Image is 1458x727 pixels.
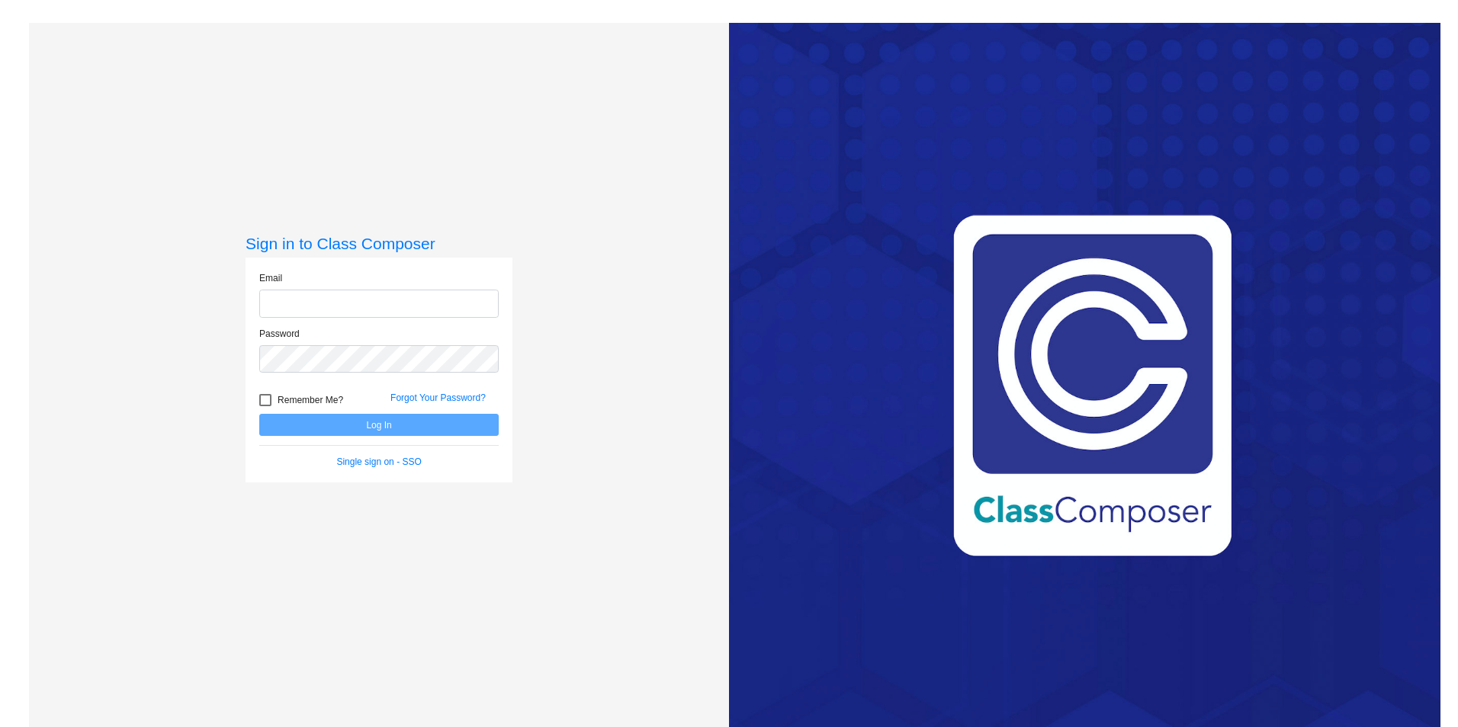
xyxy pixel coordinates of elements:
label: Email [259,271,282,285]
label: Password [259,327,300,341]
a: Forgot Your Password? [390,392,486,403]
span: Remember Me? [278,391,343,409]
button: Log In [259,414,499,436]
a: Single sign on - SSO [336,456,421,467]
h3: Sign in to Class Composer [246,234,512,253]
